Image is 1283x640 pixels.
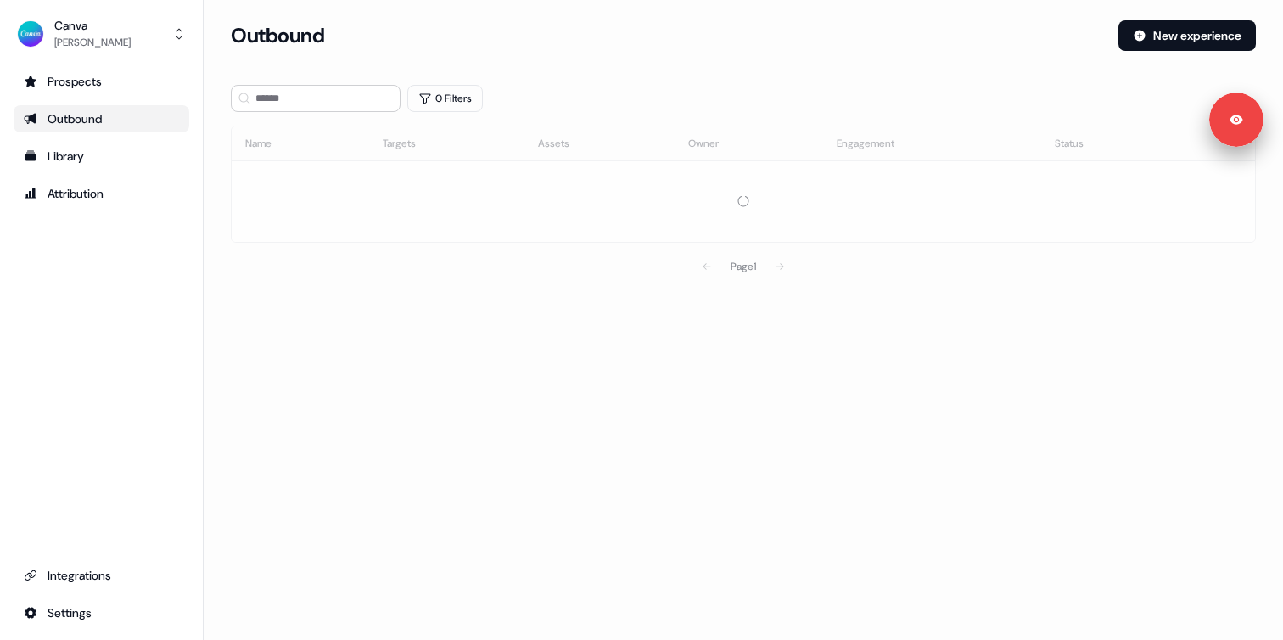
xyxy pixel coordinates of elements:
button: Canva[PERSON_NAME] [14,14,189,54]
a: Go to prospects [14,68,189,95]
div: Integrations [24,567,179,584]
div: [PERSON_NAME] [54,34,131,51]
div: Canva [54,17,131,34]
div: Outbound [24,110,179,127]
div: Prospects [24,73,179,90]
a: Go to integrations [14,599,189,626]
div: Attribution [24,185,179,202]
button: 0 Filters [407,85,483,112]
div: Settings [24,604,179,621]
div: Library [24,148,179,165]
a: Go to integrations [14,562,189,589]
a: Go to templates [14,143,189,170]
h3: Outbound [231,23,324,48]
button: New experience [1118,20,1256,51]
a: Go to attribution [14,180,189,207]
a: Go to outbound experience [14,105,189,132]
